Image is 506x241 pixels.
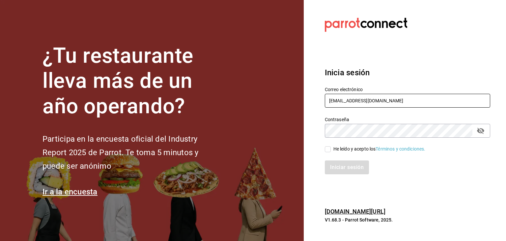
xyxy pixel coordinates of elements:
p: V1.68.3 - Parrot Software, 2025. [325,217,490,223]
h3: Inicia sesión [325,67,490,79]
h1: ¿Tu restaurante lleva más de un año operando? [42,43,220,119]
div: He leído y acepto los [333,146,426,153]
h2: Participa en la encuesta oficial del Industry Report 2025 de Parrot. Te toma 5 minutos y puede se... [42,132,220,173]
label: Correo electrónico [325,87,490,91]
a: Ir a la encuesta [42,187,98,196]
button: passwordField [475,125,486,136]
input: Ingresa tu correo electrónico [325,94,490,108]
a: [DOMAIN_NAME][URL] [325,208,385,215]
label: Contraseña [325,117,490,121]
a: Términos y condiciones. [376,146,425,152]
